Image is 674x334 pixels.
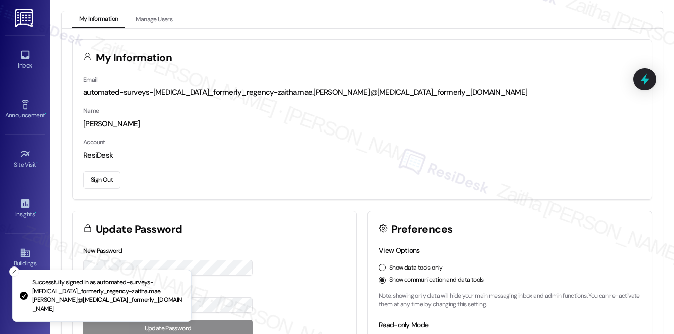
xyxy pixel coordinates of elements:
span: • [45,110,46,117]
a: Insights • [5,195,45,222]
span: • [36,160,38,167]
label: Account [83,138,105,146]
button: Manage Users [129,11,179,28]
a: Leads [5,294,45,321]
a: Site Visit • [5,146,45,173]
label: Show data tools only [389,263,443,273]
div: ResiDesk [83,150,641,161]
a: Buildings [5,244,45,272]
label: Read-only Mode [379,320,428,329]
h3: Preferences [391,224,453,235]
img: ResiDesk Logo [15,9,35,27]
div: automated-surveys-[MEDICAL_DATA]_formerly_regency-zaitha.mae.[PERSON_NAME]@[MEDICAL_DATA]_formerl... [83,87,641,98]
h3: My Information [96,53,172,63]
p: Note: showing only data will hide your main messaging inbox and admin functions. You can re-activ... [379,292,641,309]
div: [PERSON_NAME] [83,119,641,129]
label: View Options [379,246,420,255]
a: Inbox [5,46,45,74]
label: Name [83,107,99,115]
button: Close toast [9,266,19,277]
button: My Information [72,11,125,28]
label: Email [83,76,97,84]
label: New Password [83,247,122,255]
p: Successfully signed in as automated-surveys-[MEDICAL_DATA]_formerly_regency-zaitha.mae.[PERSON_NA... [32,278,183,313]
span: • [35,209,36,216]
h3: Update Password [96,224,182,235]
button: Sign Out [83,171,120,189]
label: Show communication and data tools [389,276,484,285]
